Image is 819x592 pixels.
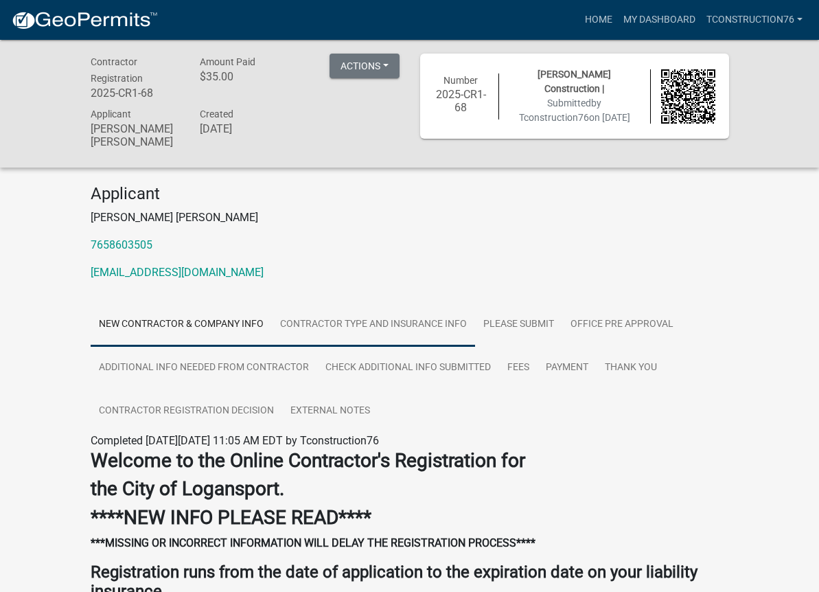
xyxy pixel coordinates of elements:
[499,346,538,390] a: Fees
[91,184,729,204] h4: Applicant
[91,346,317,390] a: Additional Info needed from Contractor
[200,109,233,119] span: Created
[618,7,701,33] a: My Dashboard
[701,7,808,33] a: Tconstruction76
[443,75,478,86] span: Number
[317,346,499,390] a: Check Additional Info Submitted
[91,477,284,500] strong: the City of Logansport.
[91,122,180,148] h6: [PERSON_NAME] [PERSON_NAME]
[434,88,488,114] h6: 2025-CR1-68
[91,109,131,119] span: Applicant
[91,209,729,226] p: [PERSON_NAME] [PERSON_NAME]
[91,266,264,279] a: [EMAIL_ADDRESS][DOMAIN_NAME]
[91,389,282,433] a: Contractor Registration Decision
[200,56,255,67] span: Amount Paid
[91,238,152,251] a: 7658603505
[661,69,715,124] img: QR code
[475,303,562,347] a: Please Submit
[91,434,379,447] span: Completed [DATE][DATE] 11:05 AM EDT by Tconstruction76
[282,389,378,433] a: External Notes
[272,303,475,347] a: Contractor Type and Insurance Info
[91,449,525,472] strong: Welcome to the Online Contractor's Registration for
[200,70,289,83] h6: $35.00
[91,56,143,84] span: Contractor Registration
[91,303,272,347] a: New Contractor & Company Info
[200,122,289,135] h6: [DATE]
[597,346,665,390] a: Thank you
[562,303,682,347] a: Office Pre Approval
[91,87,180,100] h6: 2025-CR1-68
[330,54,400,78] button: Actions
[519,98,630,123] span: Submitted on [DATE]
[91,536,535,549] strong: ***MISSING OR INCORRECT INFORMATION WILL DELAY THE REGISTRATION PROCESS****
[579,7,618,33] a: Home
[538,69,611,94] span: [PERSON_NAME] Construction |
[538,346,597,390] a: Payment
